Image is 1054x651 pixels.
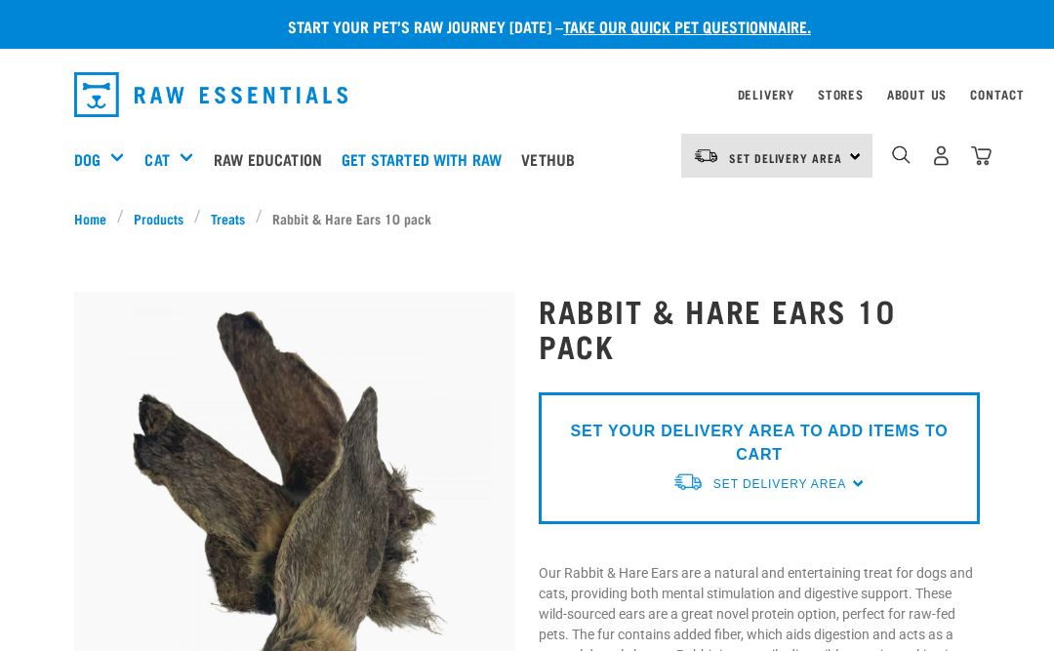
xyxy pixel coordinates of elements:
img: van-moving.png [693,147,719,165]
a: Dog [74,147,101,171]
a: Get started with Raw [337,120,516,198]
a: Cat [144,147,169,171]
a: About Us [887,91,947,98]
img: van-moving.png [672,471,704,492]
h1: Rabbit & Hare Ears 10 pack [539,293,980,363]
span: Set Delivery Area [729,154,842,161]
nav: dropdown navigation [59,64,995,125]
a: Contact [970,91,1025,98]
img: home-icon-1@2x.png [892,145,911,164]
a: Delivery [738,91,794,98]
nav: breadcrumbs [74,208,980,228]
img: user.png [931,145,952,166]
a: Products [124,208,194,228]
a: Stores [818,91,864,98]
a: Vethub [516,120,589,198]
a: Raw Education [209,120,337,198]
a: take our quick pet questionnaire. [563,21,811,30]
p: SET YOUR DELIVERY AREA TO ADD ITEMS TO CART [553,420,965,467]
span: Set Delivery Area [713,477,846,491]
img: home-icon@2x.png [971,145,992,166]
a: Treats [201,208,256,228]
a: Home [74,208,117,228]
img: Raw Essentials Logo [74,72,347,117]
